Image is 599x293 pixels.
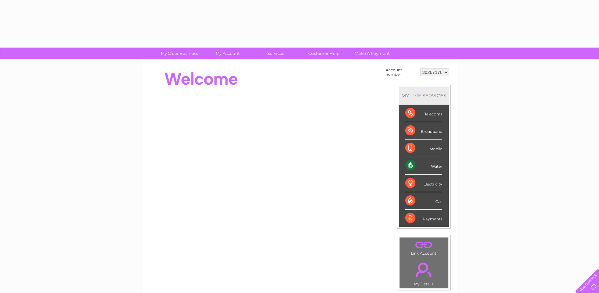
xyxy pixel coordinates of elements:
div: Mobile [405,140,442,157]
div: Gas [405,192,442,210]
a: Make A Payment [346,48,398,59]
div: Telecoms [405,105,442,122]
td: Account number [384,66,419,78]
div: Payments [405,210,442,227]
div: Broadband [405,122,442,140]
a: My Clear Business [153,48,205,59]
a: Services [250,48,302,59]
div: MY SERVICES [399,87,449,105]
a: Customer Help [298,48,350,59]
div: Electricity [405,175,442,192]
a: . [401,239,446,250]
div: LIVE [409,93,422,99]
div: Water [405,157,442,174]
td: My Details [399,257,448,288]
td: Link Account [399,237,448,257]
a: My Account [201,48,254,59]
a: . [401,259,446,281]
